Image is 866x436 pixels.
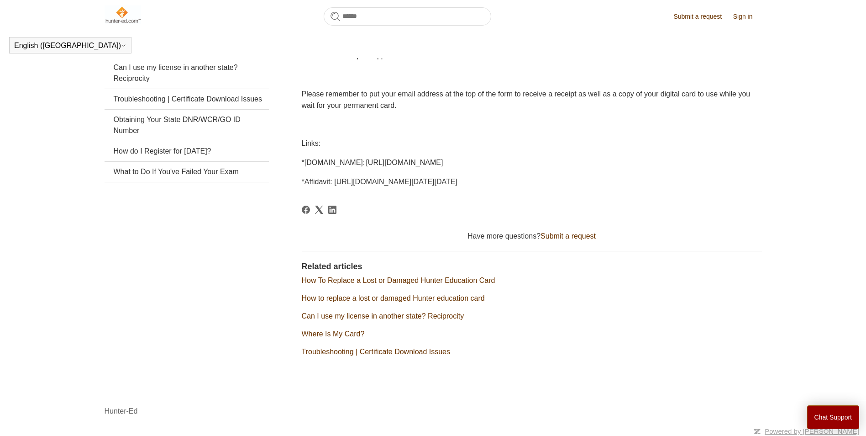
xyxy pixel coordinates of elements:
[105,5,142,24] img: Hunter-Ed Help Center home page
[105,110,269,141] a: Obtaining Your State DNR/WCR/GO ID Number
[302,276,495,284] a: How To Replace a Lost or Damaged Hunter Education Card
[328,206,336,214] svg: Share this page on LinkedIn
[14,42,126,50] button: English ([GEOGRAPHIC_DATA])
[302,139,321,147] span: Links:
[302,206,310,214] svg: Share this page on Facebook
[302,178,457,186] span: *Affidavit: [URL][DOMAIN_NAME][DATE][DATE]
[302,330,365,338] a: Where Is My Card?
[315,206,323,214] svg: Share this page on X Corp
[302,90,751,110] span: Please remember to put your email address at the top of the form to receive a receipt as well as ...
[673,12,731,21] a: Submit a request
[302,206,310,214] a: Facebook
[324,7,491,26] input: Search
[302,261,762,273] h2: Related articles
[302,312,464,320] a: Can I use my license in another state? Reciprocity
[315,206,323,214] a: X Corp
[302,159,443,166] span: *[DOMAIN_NAME]: [URL][DOMAIN_NAME]
[541,232,596,240] a: Submit a request
[302,294,485,302] a: How to replace a lost or damaged Hunter education card
[105,162,269,182] a: What to Do If You've Failed Your Exam
[302,231,762,242] div: Have more questions?
[765,427,859,435] a: Powered by [PERSON_NAME]
[733,12,762,21] a: Sign in
[302,348,451,356] a: Troubleshooting | Certificate Download Issues
[105,406,138,417] a: Hunter-Ed
[328,206,336,214] a: LinkedIn
[105,89,269,109] a: Troubleshooting | Certificate Download Issues
[105,58,269,89] a: Can I use my license in another state? Reciprocity
[807,405,860,429] button: Chat Support
[105,141,269,161] a: How do I Register for [DATE]?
